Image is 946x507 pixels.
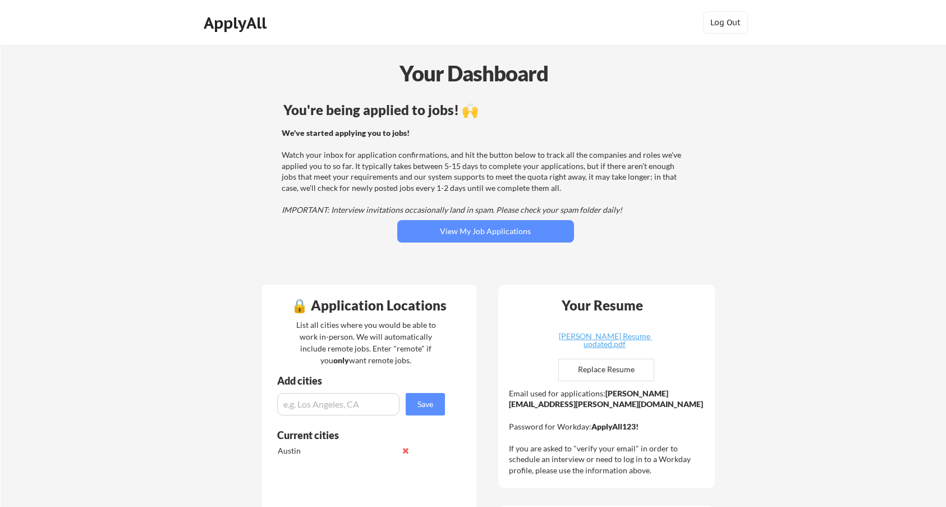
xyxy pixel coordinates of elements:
input: e.g. Los Angeles, CA [277,393,399,415]
div: ApplyAll [204,13,270,33]
div: Your Dashboard [1,57,946,89]
div: Austin [278,445,396,456]
div: Add cities [277,376,448,386]
div: 🔒 Application Locations [265,299,474,312]
div: Your Resume [547,299,658,312]
div: [PERSON_NAME] Resume updated.pdf [538,332,672,348]
div: Email used for applications: Password for Workday: If you are asked to "verify your email" in ord... [509,388,707,476]
strong: ApplyAll123! [591,422,639,431]
strong: only [333,355,349,365]
strong: [PERSON_NAME][EMAIL_ADDRESS][PERSON_NAME][DOMAIN_NAME] [509,389,703,409]
button: Log Out [703,11,748,34]
div: List all cities where you would be able to work in-person. We will automatically include remote j... [289,319,443,366]
div: Watch your inbox for application confirmations, and hit the button below to track all the compani... [282,127,686,216]
a: [PERSON_NAME] Resume updated.pdf [538,332,672,350]
button: Save [406,393,445,415]
div: You're being applied to jobs! 🙌 [283,103,688,117]
strong: We've started applying you to jobs! [282,128,410,138]
button: View My Job Applications [397,220,574,243]
div: Current cities [277,430,433,440]
em: IMPORTANT: Interview invitations occasionally land in spam. Please check your spam folder daily! [282,205,622,214]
